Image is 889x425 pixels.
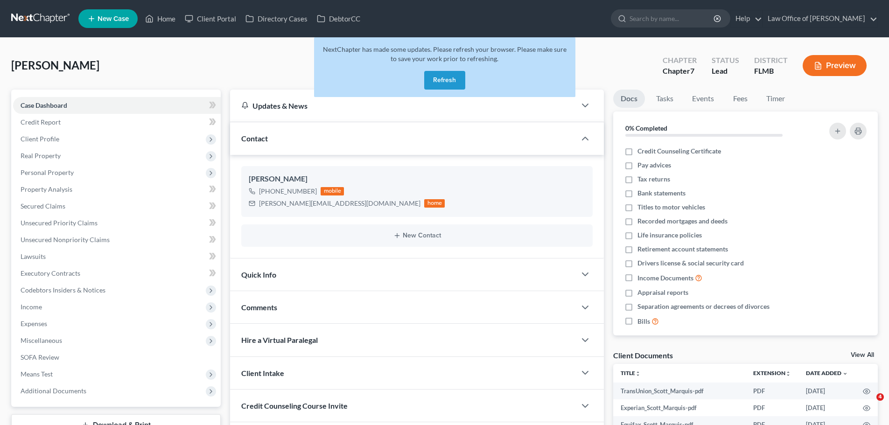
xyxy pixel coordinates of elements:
i: unfold_more [635,371,641,376]
a: Unsecured Nonpriority Claims [13,231,221,248]
a: Law Office of [PERSON_NAME] [763,10,877,27]
div: [PHONE_NUMBER] [259,187,317,196]
button: New Contact [249,232,585,239]
span: Unsecured Nonpriority Claims [21,236,110,244]
div: Lead [712,66,739,77]
span: NextChapter has made some updates. Please refresh your browser. Please make sure to save your wor... [323,45,567,63]
span: 4 [876,393,884,401]
span: Property Analysis [21,185,72,193]
span: Bills [637,317,650,326]
span: Appraisal reports [637,288,688,297]
i: expand_more [842,371,848,376]
a: Docs [613,90,645,108]
span: 7 [690,66,694,75]
div: mobile [321,187,344,195]
a: Fees [725,90,755,108]
a: Unsecured Priority Claims [13,215,221,231]
td: PDF [746,399,798,416]
div: FLMB [754,66,788,77]
span: Miscellaneous [21,336,62,344]
a: Timer [759,90,792,108]
span: Life insurance policies [637,230,702,240]
span: Expenses [21,320,47,327]
input: Search by name... [630,10,715,27]
span: Hire a Virtual Paralegal [241,335,318,344]
span: Quick Info [241,270,276,279]
a: Property Analysis [13,181,221,198]
div: home [424,199,445,208]
a: Tasks [649,90,681,108]
i: unfold_more [785,371,791,376]
a: Help [731,10,762,27]
span: Separation agreements or decrees of divorces [637,302,770,311]
div: Status [712,55,739,66]
div: Client Documents [613,350,673,360]
span: Titles to motor vehicles [637,202,705,212]
span: Credit Report [21,118,61,126]
span: Codebtors Insiders & Notices [21,286,105,294]
td: TransUnion_Scott_Marquis-pdf [613,383,746,399]
span: Client Profile [21,135,59,143]
a: SOFA Review [13,349,221,366]
a: Executory Contracts [13,265,221,282]
span: [PERSON_NAME] [11,58,99,72]
span: Comments [241,303,277,312]
span: Bank statements [637,188,686,198]
span: Credit Counseling Certificate [637,146,721,156]
span: Contact [241,134,268,143]
button: Preview [803,55,867,76]
button: Refresh [424,71,465,90]
a: Events [685,90,721,108]
a: Titleunfold_more [621,369,641,376]
span: Credit Counseling Course Invite [241,401,348,410]
span: Income [21,303,42,311]
div: District [754,55,788,66]
a: Extensionunfold_more [753,369,791,376]
strong: 0% Completed [625,124,667,132]
a: Case Dashboard [13,97,221,114]
a: View All [851,352,874,358]
span: New Case [98,15,129,22]
td: [DATE] [798,399,855,416]
span: Income Documents [637,273,693,283]
span: Secured Claims [21,202,65,210]
span: Means Test [21,370,53,378]
div: Updates & News [241,101,565,111]
span: Lawsuits [21,252,46,260]
td: [DATE] [798,383,855,399]
a: Credit Report [13,114,221,131]
span: Pay advices [637,160,671,170]
a: Lawsuits [13,248,221,265]
iframe: Intercom live chat [857,393,880,416]
span: Executory Contracts [21,269,80,277]
a: Date Added expand_more [806,369,848,376]
span: Personal Property [21,168,74,176]
div: Chapter [663,55,697,66]
span: SOFA Review [21,353,59,361]
span: Additional Documents [21,387,86,395]
a: Directory Cases [241,10,312,27]
a: Secured Claims [13,198,221,215]
div: [PERSON_NAME] [249,174,585,185]
td: Experian_Scott_Marquis-pdf [613,399,746,416]
a: Client Portal [180,10,241,27]
span: Case Dashboard [21,101,67,109]
div: Chapter [663,66,697,77]
span: Client Intake [241,369,284,377]
span: Drivers license & social security card [637,258,744,268]
span: Retirement account statements [637,244,728,254]
span: Recorded mortgages and deeds [637,216,728,226]
a: Home [140,10,180,27]
span: Unsecured Priority Claims [21,219,98,227]
a: DebtorCC [312,10,365,27]
span: Tax returns [637,174,670,184]
span: Real Property [21,152,61,160]
td: PDF [746,383,798,399]
div: [PERSON_NAME][EMAIL_ADDRESS][DOMAIN_NAME] [259,199,420,208]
